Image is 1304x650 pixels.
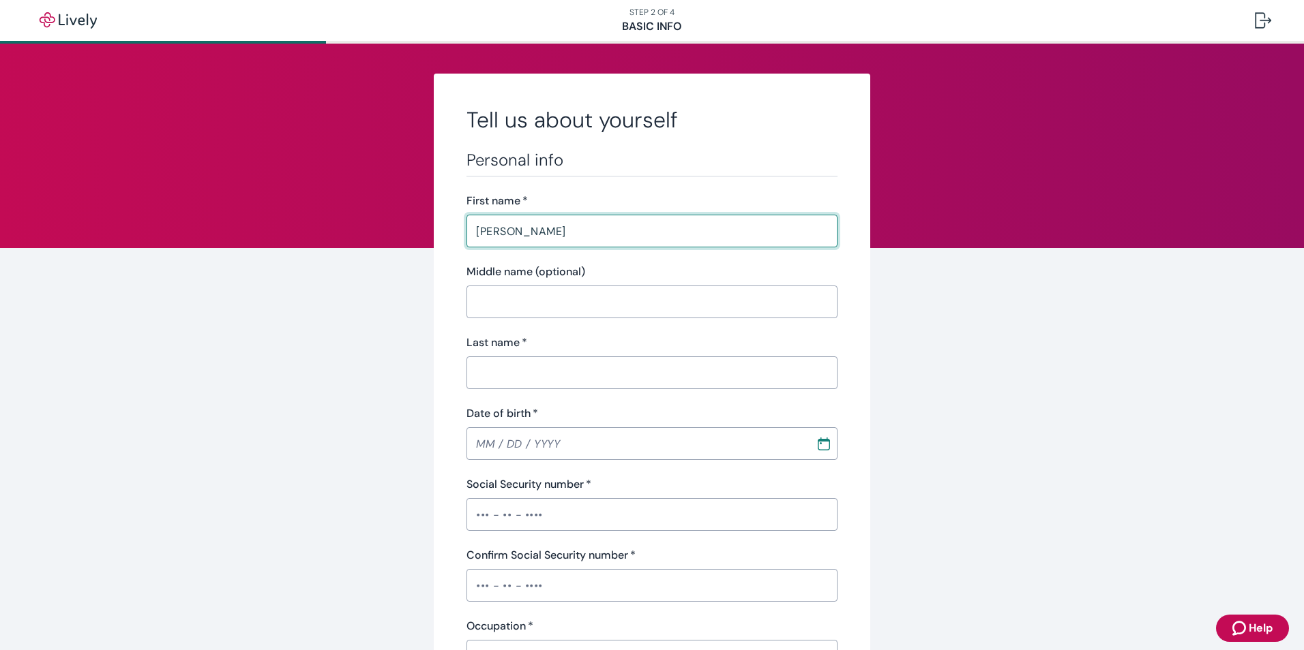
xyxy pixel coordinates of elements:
[466,150,838,170] h3: Personal info
[466,405,538,422] label: Date of birth
[30,12,106,29] img: Lively
[1216,615,1289,642] button: Zendesk support iconHelp
[817,437,831,450] svg: Calendar
[1232,620,1249,636] svg: Zendesk support icon
[466,547,636,563] label: Confirm Social Security number
[466,572,838,599] input: ••• - •• - ••••
[466,106,838,134] h2: Tell us about yourself
[812,431,836,456] button: Choose date
[466,335,527,351] label: Last name
[466,430,806,457] input: MM / DD / YYYY
[466,618,533,634] label: Occupation
[466,501,838,528] input: ••• - •• - ••••
[1244,4,1282,37] button: Log out
[466,476,591,493] label: Social Security number
[466,264,585,280] label: Middle name (optional)
[1249,620,1273,636] span: Help
[466,193,528,209] label: First name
